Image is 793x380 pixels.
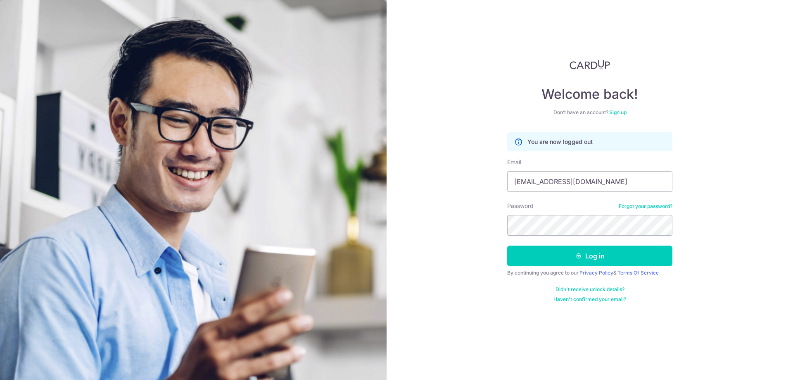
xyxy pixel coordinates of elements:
[507,246,672,266] button: Log in
[507,158,521,166] label: Email
[507,109,672,116] div: Don’t have an account?
[507,171,672,192] input: Enter your Email
[527,138,593,146] p: You are now logged out
[507,270,672,276] div: By continuing you agree to our &
[507,202,534,210] label: Password
[507,86,672,103] h4: Welcome back!
[619,203,672,210] a: Forgot your password?
[553,296,626,303] a: Haven't confirmed your email?
[579,270,613,276] a: Privacy Policy
[617,270,659,276] a: Terms Of Service
[609,109,627,115] a: Sign up
[570,60,610,69] img: CardUp Logo
[556,286,624,293] a: Didn't receive unlock details?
